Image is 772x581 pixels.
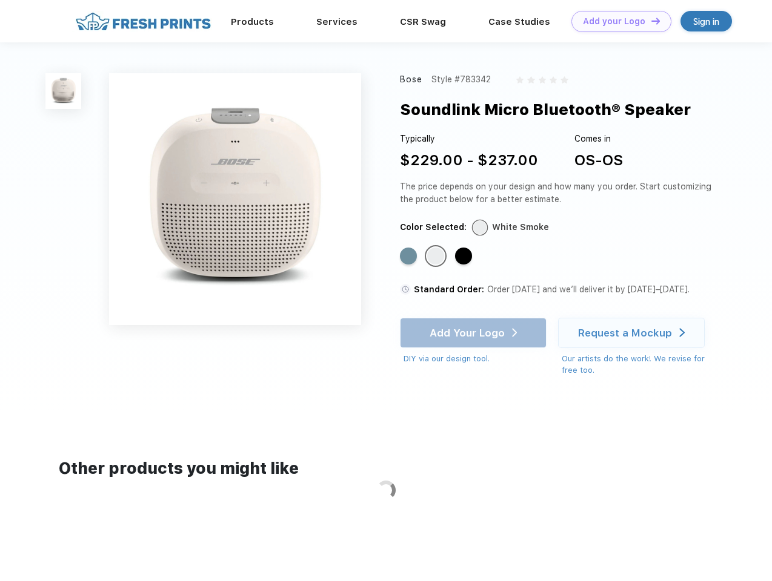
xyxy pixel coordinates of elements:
[492,221,549,234] div: White Smoke
[400,73,423,86] div: Bose
[574,149,623,171] div: OS-OS
[231,16,274,27] a: Products
[316,16,358,27] a: Services
[427,248,444,264] div: White Smoke
[550,76,557,84] img: gray_star.svg
[72,11,215,32] img: fo%20logo%202.webp
[400,221,467,234] div: Color Selected:
[400,180,716,206] div: The price depends on your design and how many you order. Start customizing the product below for ...
[404,353,547,365] div: DIY via our design tool.
[487,284,690,294] span: Order [DATE] and we’ll deliver it by [DATE]–[DATE].
[583,16,645,27] div: Add your Logo
[400,98,691,121] div: Soundlink Micro Bluetooth® Speaker
[431,73,491,86] div: Style #783342
[693,15,719,28] div: Sign in
[109,73,361,325] img: func=resize&h=640
[400,248,417,264] div: Stone Blue
[539,76,546,84] img: gray_star.svg
[562,353,716,376] div: Our artists do the work! We revise for free too.
[578,327,672,339] div: Request a Mockup
[680,11,732,31] a: Sign in
[59,457,713,481] div: Other products you might like
[400,284,411,295] img: standard order
[414,284,484,294] span: Standard Order:
[527,76,534,84] img: gray_star.svg
[679,328,685,337] img: white arrow
[561,76,568,84] img: gray_star.svg
[400,16,446,27] a: CSR Swag
[400,149,538,171] div: $229.00 - $237.00
[45,73,81,109] img: func=resize&h=100
[516,76,524,84] img: gray_star.svg
[400,133,538,145] div: Typically
[651,18,660,24] img: DT
[455,248,472,264] div: Black
[574,133,623,145] div: Comes in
